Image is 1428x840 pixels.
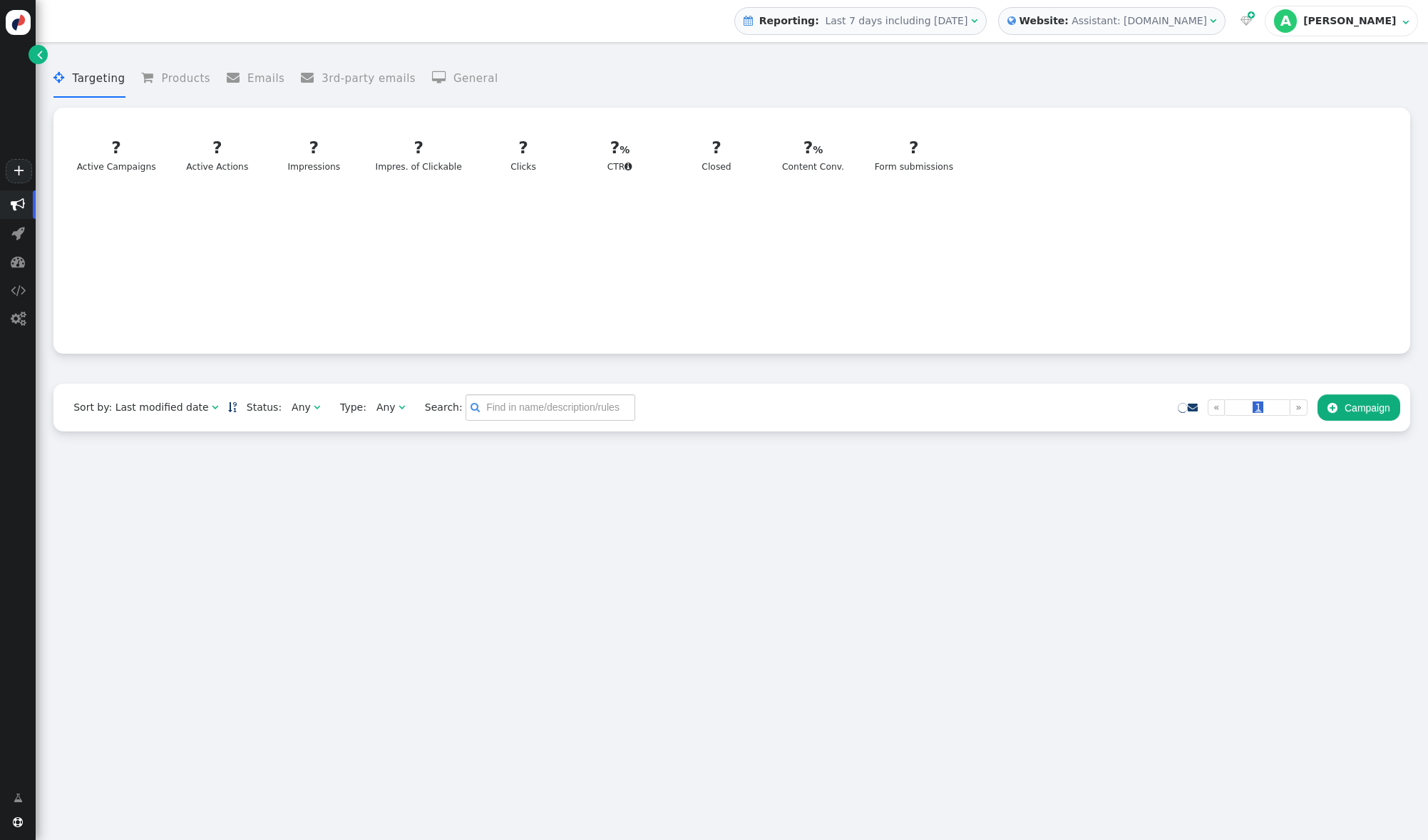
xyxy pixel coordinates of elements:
span:  [212,402,218,412]
span:  [314,402,320,412]
div: [PERSON_NAME] [1303,15,1399,27]
span:  [11,198,25,212]
div: ? [875,135,953,160]
li: General [432,60,498,98]
div: Clicks [488,135,559,174]
div: ? [682,135,752,160]
div: A [1274,9,1297,32]
a: ?Impressions [270,127,358,183]
a: ?Closed [672,127,760,183]
a: « [1208,399,1226,416]
a: » [1290,399,1308,416]
div: Any [376,400,396,415]
span:  [11,283,26,297]
div: ? [585,135,655,160]
div: ? [778,135,848,160]
span: Last 7 days including [DATE] [825,15,967,26]
a: ?Impres. of Clickable [366,127,471,183]
a: + [6,159,31,183]
span: Type: [330,400,366,415]
li: Emails [227,60,285,98]
div: Impres. of Clickable [376,135,462,174]
span:  [301,71,322,84]
span:  [11,255,25,269]
b: Reporting: [756,15,822,26]
span:  [14,791,23,806]
a: ?Clicks [479,127,567,183]
li: 3rd-party emails [301,60,416,98]
li: Targeting [53,60,125,98]
span: Search: [415,401,463,413]
input: Find in name/description/rules [466,394,635,420]
a: ?Content Conv. [769,127,857,183]
div: ? [376,135,462,160]
a:  [29,45,48,64]
a: ?Form submissions [865,127,962,183]
div: Closed [682,135,752,174]
span:  [53,71,72,84]
a:  [228,401,237,413]
span:  [1327,402,1337,414]
button: Campaign [1317,394,1400,420]
a:  [4,785,33,811]
span:  [625,162,632,171]
div: Assistant: [DOMAIN_NAME] [1072,14,1207,29]
span:  [1210,16,1216,26]
span: Status: [237,400,282,415]
div: ? [183,135,253,160]
span:  [13,817,23,827]
span:  [1240,16,1252,26]
a:   [1238,14,1255,29]
div: Impressions [279,135,349,174]
span:  [37,47,43,62]
span:  [1248,9,1255,21]
span: Sorted in descending order [228,402,237,412]
span:  [1402,17,1409,27]
a: ?Active Campaigns [68,127,165,183]
div: Active Actions [183,135,253,174]
a: ?CTR [576,127,664,183]
div: CTR [585,135,655,174]
span:  [1188,402,1198,412]
span:  [471,400,480,415]
div: Active Campaigns [77,135,156,174]
span:  [11,312,26,326]
span:  [744,16,753,26]
div: Any [292,400,311,415]
img: logo-icon.svg [6,10,31,35]
span:  [141,71,161,84]
span:  [432,71,453,84]
li: Products [141,60,210,98]
span:  [399,402,405,412]
div: Content Conv. [778,135,848,174]
div: ? [279,135,349,160]
div: Sort by: Last modified date [73,400,208,415]
a: ?Active Actions [173,127,261,183]
span:  [971,16,977,26]
span:  [11,226,25,240]
b: Website: [1016,14,1072,29]
div: ? [77,135,156,160]
span:  [227,71,247,84]
span: 1 [1253,401,1263,413]
div: ? [488,135,559,160]
div: Form submissions [875,135,953,174]
a:  [1188,401,1198,413]
span:  [1007,14,1016,29]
